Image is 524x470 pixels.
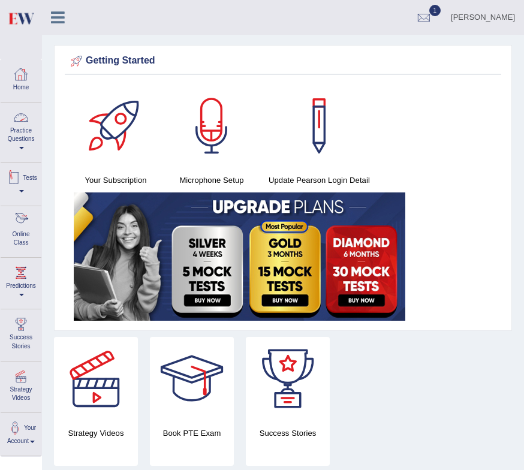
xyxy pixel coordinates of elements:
[1,206,41,254] a: Online Class
[1,59,41,98] a: Home
[266,174,373,186] h4: Update Pearson Login Detail
[1,163,41,202] a: Tests
[1,361,41,409] a: Strategy Videos
[1,103,41,159] a: Practice Questions
[246,427,330,439] h4: Success Stories
[54,427,138,439] h4: Strategy Videos
[74,192,405,321] img: small5.jpg
[1,309,41,357] a: Success Stories
[68,52,498,70] div: Getting Started
[170,174,254,186] h4: Microphone Setup
[429,5,441,16] span: 1
[1,258,41,305] a: Predictions
[150,427,234,439] h4: Book PTE Exam
[74,174,158,186] h4: Your Subscription
[1,413,41,452] a: Your Account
